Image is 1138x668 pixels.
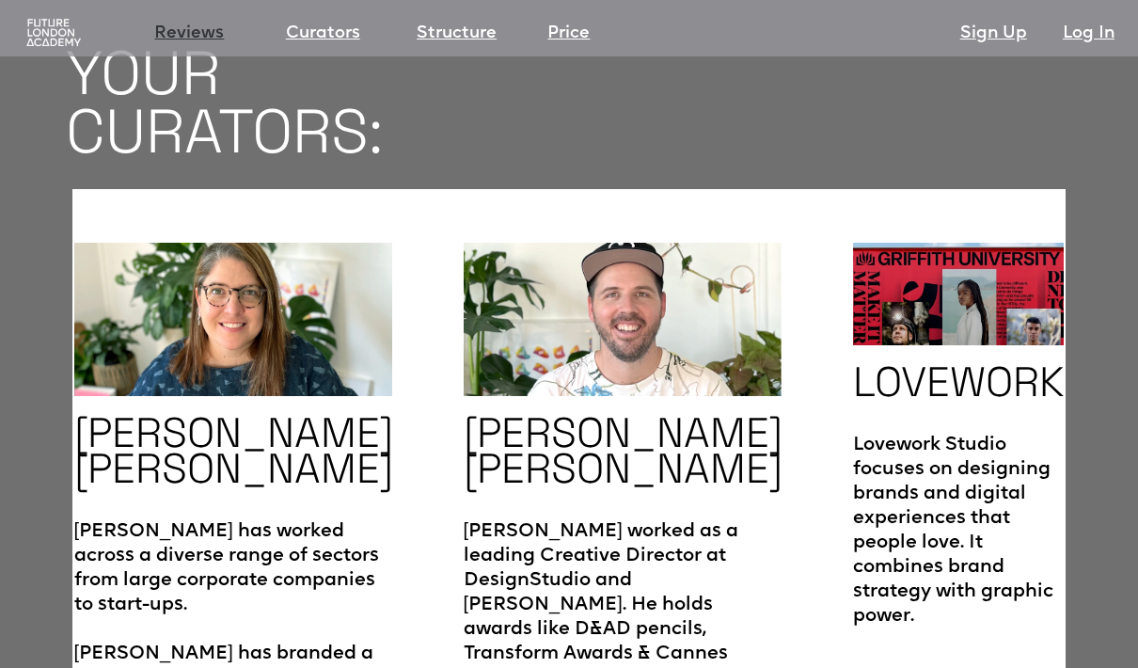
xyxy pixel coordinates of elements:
a: Price [547,21,590,47]
a: Curators [286,21,360,47]
a: Log In [1063,21,1114,47]
h1: [PERSON_NAME] [PERSON_NAME] [74,415,393,486]
h1: YOUR CURATORS: [66,44,1138,161]
a: Reviews [154,21,224,47]
a: Structure [417,21,497,47]
p: Lovework Studio focuses on designing brands and digital experiences that people love. It combines... [853,414,1065,628]
h1: LOVEWORK [853,364,1065,400]
h1: [PERSON_NAME] [PERSON_NAME] [464,415,782,486]
a: Sign Up [960,21,1027,47]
